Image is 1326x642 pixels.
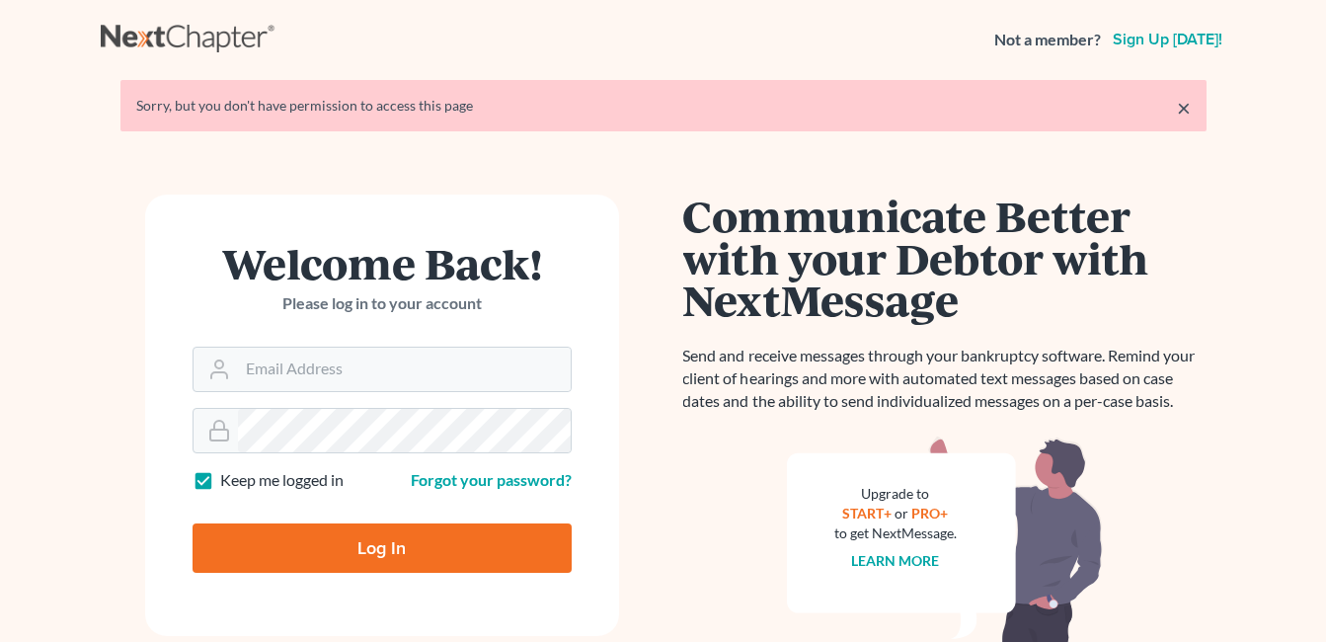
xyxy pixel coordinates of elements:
[834,523,957,543] div: to get NextMessage.
[842,505,892,522] a: START+
[994,29,1101,51] strong: Not a member?
[911,505,948,522] a: PRO+
[238,348,571,391] input: Email Address
[220,469,344,492] label: Keep me logged in
[136,96,1191,116] div: Sorry, but you don't have permission to access this page
[683,195,1207,321] h1: Communicate Better with your Debtor with NextMessage
[1109,32,1226,47] a: Sign up [DATE]!
[851,552,939,569] a: Learn more
[834,484,957,504] div: Upgrade to
[895,505,908,522] span: or
[193,523,572,573] input: Log In
[411,470,572,489] a: Forgot your password?
[193,292,572,315] p: Please log in to your account
[193,242,572,284] h1: Welcome Back!
[1177,96,1191,120] a: ×
[683,345,1207,413] p: Send and receive messages through your bankruptcy software. Remind your client of hearings and mo...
